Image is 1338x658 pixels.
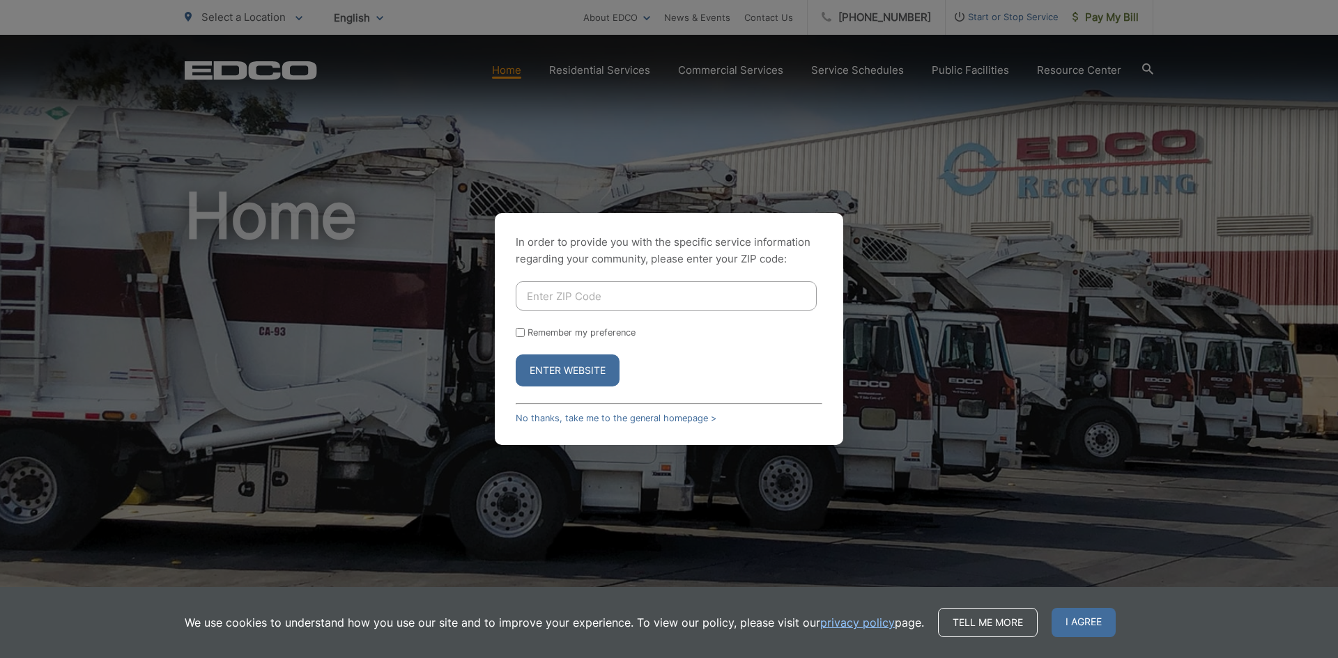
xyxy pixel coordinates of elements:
[516,413,716,423] a: No thanks, take me to the general homepage >
[185,614,924,631] p: We use cookies to understand how you use our site and to improve your experience. To view our pol...
[1052,608,1116,637] span: I agree
[820,614,895,631] a: privacy policy
[516,354,620,386] button: Enter Website
[516,234,822,267] p: In order to provide you with the specific service information regarding your community, please en...
[938,608,1038,637] a: Tell me more
[516,281,817,311] input: Enter ZIP Code
[528,327,636,338] label: Remember my preference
